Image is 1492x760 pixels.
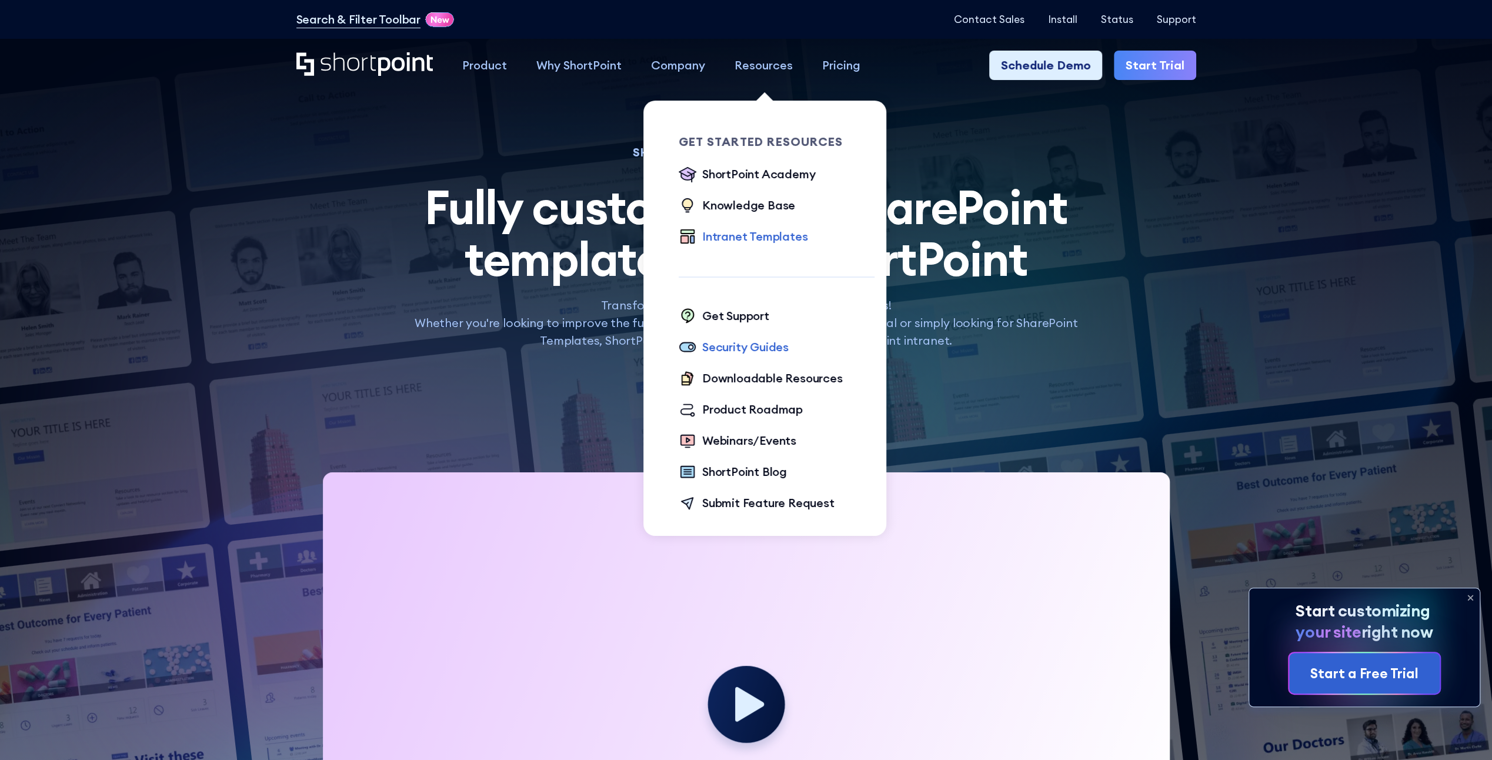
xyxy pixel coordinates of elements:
div: Pricing [822,56,860,74]
a: Contact Sales [954,14,1024,25]
a: Security Guides [679,338,789,358]
a: Support [1157,14,1196,25]
a: Downloadable Resources [679,369,843,389]
div: Intranet Templates [702,228,807,245]
div: Submit Feature Request [702,494,835,512]
a: Product [448,51,522,80]
div: Webinars/Events [702,432,796,449]
div: Get Started Resources [679,136,874,148]
a: Search & Filter Toolbar [296,11,420,28]
div: Product Roadmap [702,401,803,418]
a: ShortPoint Academy [679,165,815,185]
div: Downloadable Resources [702,369,843,387]
div: Resources [735,56,793,74]
a: Install [1048,14,1077,25]
div: ShortPoint Academy [702,165,815,183]
div: Knowledge Base [702,196,795,214]
a: Start Trial [1114,51,1196,80]
div: Get Support [702,307,769,325]
div: ShortPoint Blog [702,463,787,481]
a: ShortPoint Blog [679,463,787,482]
a: Submit Feature Request [679,494,835,514]
h1: SHAREPOINT INTRANET TEMPLATES [402,147,1090,158]
a: Webinars/Events [679,432,796,451]
a: Get Support [679,307,769,326]
a: Product Roadmap [679,401,803,420]
a: Start a Free Trial [1289,653,1440,694]
div: Product [462,56,507,74]
a: Knowledge Base [679,196,795,216]
a: Pricing [807,51,875,80]
a: Schedule Demo [989,51,1102,80]
a: Status [1101,14,1133,25]
a: Intranet Templates [679,228,807,247]
div: Security Guides [702,338,789,356]
div: Company [651,56,705,74]
p: Transform your Intranet with SharePoint Templates! Whether you're looking to improve the function... [402,296,1090,349]
div: Why ShortPoint [536,56,622,74]
a: Home [296,52,433,78]
span: Fully customizable SharePoint templates with ShortPoint [425,177,1067,288]
a: Why ShortPoint [522,51,636,80]
a: Company [636,51,720,80]
a: Resources [720,51,807,80]
div: Start a Free Trial [1310,664,1418,684]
